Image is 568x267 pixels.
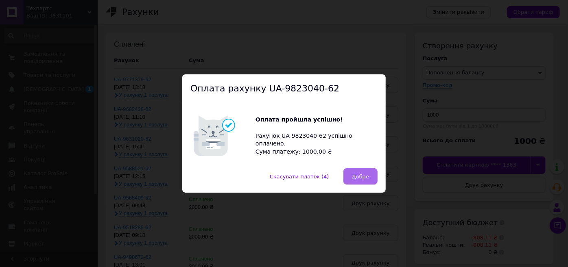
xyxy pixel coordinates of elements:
div: Рахунок UA-9823040-62 успішно оплачено. Сума платежу: 1000.00 ₴ [256,116,378,156]
button: Добре [343,168,378,185]
button: Скасувати платіж (4) [261,168,338,185]
div: Оплата рахунку UA-9823040-62 [182,74,386,104]
span: Скасувати платіж (4) [270,174,329,180]
b: Оплата пройшла успішно! [256,116,343,123]
span: Добре [352,174,369,180]
img: Котик говорить Оплата пройшла успішно! [190,111,256,160]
